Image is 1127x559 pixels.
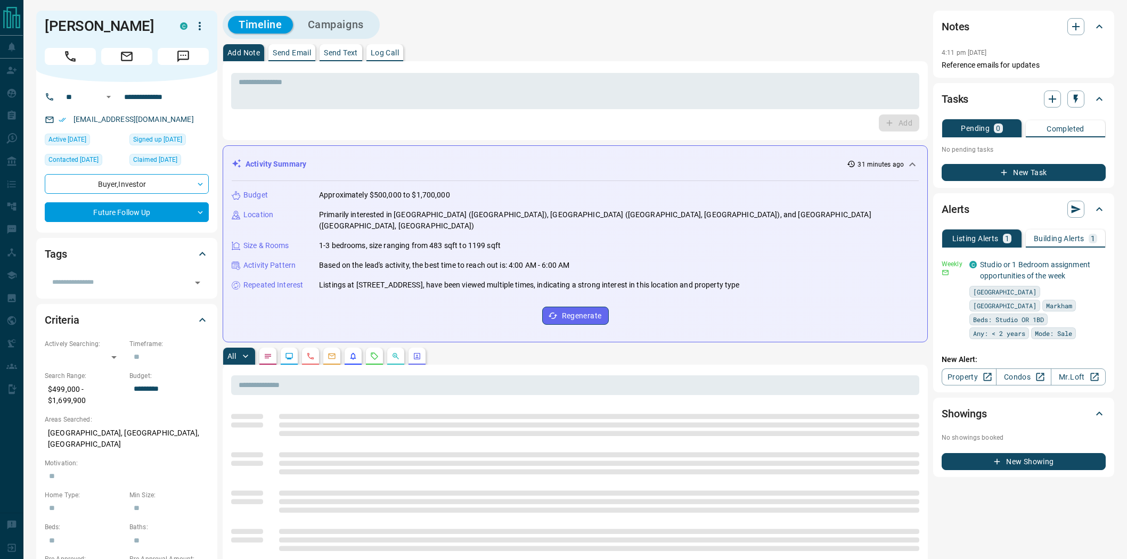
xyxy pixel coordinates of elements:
[45,490,124,500] p: Home Type:
[129,522,209,532] p: Baths:
[243,190,268,201] p: Budget
[980,260,1090,280] a: Studio or 1 Bedroom assignment opportunities of the week
[319,279,740,291] p: Listings at [STREET_ADDRESS], have been viewed multiple times, indicating a strong interest in th...
[243,260,296,271] p: Activity Pattern
[190,275,205,290] button: Open
[158,48,209,65] span: Message
[133,134,182,145] span: Signed up [DATE]
[232,154,919,174] div: Activity Summary31 minutes ago
[243,279,303,291] p: Repeated Interest
[952,235,999,242] p: Listing Alerts
[942,91,968,108] h2: Tasks
[264,352,272,360] svg: Notes
[45,311,79,328] h2: Criteria
[370,352,379,360] svg: Requests
[45,424,209,453] p: [GEOGRAPHIC_DATA], [GEOGRAPHIC_DATA], [GEOGRAPHIC_DATA]
[973,314,1044,325] span: Beds: Studio OR 1BD
[273,49,311,56] p: Send Email
[243,209,273,220] p: Location
[101,48,152,65] span: Email
[48,134,86,145] span: Active [DATE]
[243,240,289,251] p: Size & Rooms
[45,18,164,35] h1: [PERSON_NAME]
[129,371,209,381] p: Budget:
[285,352,293,360] svg: Lead Browsing Activity
[324,49,358,56] p: Send Text
[45,415,209,424] p: Areas Searched:
[45,371,124,381] p: Search Range:
[45,339,124,349] p: Actively Searching:
[319,190,450,201] p: Approximately $500,000 to $1,700,000
[942,14,1106,39] div: Notes
[246,159,306,170] p: Activity Summary
[45,48,96,65] span: Call
[349,352,357,360] svg: Listing Alerts
[973,300,1036,311] span: [GEOGRAPHIC_DATA]
[1047,125,1084,133] p: Completed
[59,116,66,124] svg: Email Verified
[129,490,209,500] p: Min Size:
[942,354,1106,365] p: New Alert:
[297,16,374,34] button: Campaigns
[961,125,990,132] p: Pending
[45,522,124,532] p: Beds:
[319,209,919,232] p: Primarily interested in [GEOGRAPHIC_DATA] ([GEOGRAPHIC_DATA]), [GEOGRAPHIC_DATA] ([GEOGRAPHIC_DAT...
[857,160,904,169] p: 31 minutes ago
[129,134,209,149] div: Wed Apr 04 2018
[306,352,315,360] svg: Calls
[319,260,569,271] p: Based on the lead's activity, the best time to reach out is: 4:00 AM - 6:00 AM
[996,368,1051,385] a: Condos
[227,49,260,56] p: Add Note
[1051,368,1106,385] a: Mr.Loft
[133,154,177,165] span: Claimed [DATE]
[45,245,67,262] h2: Tags
[1034,235,1084,242] p: Building Alerts
[1091,235,1095,242] p: 1
[45,174,209,194] div: Buyer , Investor
[328,352,336,360] svg: Emails
[1046,300,1072,311] span: Markham
[228,16,293,34] button: Timeline
[319,240,501,251] p: 1-3 bedrooms, size ranging from 483 sqft to 1199 sqft
[129,154,209,169] div: Mon Apr 18 2022
[942,49,987,56] p: 4:11 pm [DATE]
[45,134,124,149] div: Sun Aug 10 2025
[973,328,1025,339] span: Any: < 2 years
[45,154,124,169] div: Wed Apr 27 2022
[942,142,1106,158] p: No pending tasks
[942,401,1106,426] div: Showings
[942,433,1106,442] p: No showings booked
[542,307,609,325] button: Regenerate
[969,261,977,268] div: condos.ca
[942,164,1106,181] button: New Task
[942,196,1106,222] div: Alerts
[942,18,969,35] h2: Notes
[102,91,115,103] button: Open
[391,352,400,360] svg: Opportunities
[942,453,1106,470] button: New Showing
[942,201,969,218] h2: Alerts
[1035,328,1072,339] span: Mode: Sale
[48,154,99,165] span: Contacted [DATE]
[942,269,949,276] svg: Email
[45,307,209,333] div: Criteria
[45,381,124,409] p: $499,000 - $1,699,900
[180,22,187,30] div: condos.ca
[996,125,1000,132] p: 0
[1005,235,1009,242] p: 1
[45,458,209,468] p: Motivation:
[413,352,421,360] svg: Agent Actions
[73,115,194,124] a: [EMAIL_ADDRESS][DOMAIN_NAME]
[942,86,1106,112] div: Tasks
[973,286,1036,297] span: [GEOGRAPHIC_DATA]
[45,241,209,267] div: Tags
[129,339,209,349] p: Timeframe:
[942,368,997,385] a: Property
[371,49,399,56] p: Log Call
[45,202,209,222] div: Future Follow Up
[942,405,987,422] h2: Showings
[942,259,963,269] p: Weekly
[942,60,1106,71] p: Reference emails for updates
[227,352,236,360] p: All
